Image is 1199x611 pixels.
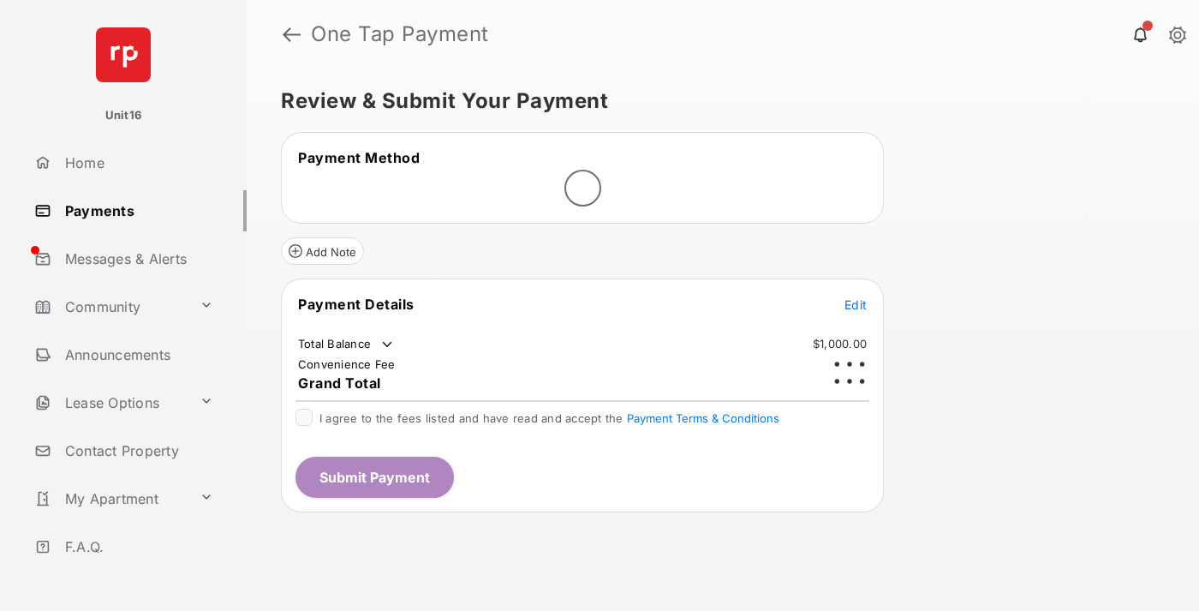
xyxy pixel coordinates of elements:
[844,296,867,313] button: Edit
[27,478,193,519] a: My Apartment
[27,430,247,471] a: Contact Property
[311,24,489,45] strong: One Tap Payment
[96,27,151,82] img: svg+xml;base64,PHN2ZyB4bWxucz0iaHR0cDovL3d3dy53My5vcmcvMjAwMC9zdmciIHdpZHRoPSI2NCIgaGVpZ2h0PSI2NC...
[27,286,193,327] a: Community
[319,411,779,425] span: I agree to the fees listed and have read and accept the
[105,107,142,124] p: Unit16
[298,374,381,392] span: Grand Total
[844,297,867,312] span: Edit
[297,356,397,372] td: Convenience Fee
[27,334,247,375] a: Announcements
[298,296,415,313] span: Payment Details
[281,91,1151,111] h5: Review & Submit Your Payment
[27,190,247,231] a: Payments
[27,526,247,567] a: F.A.Q.
[297,336,396,353] td: Total Balance
[27,238,247,279] a: Messages & Alerts
[295,457,454,498] button: Submit Payment
[281,237,364,265] button: Add Note
[27,142,247,183] a: Home
[298,149,420,166] span: Payment Method
[627,411,779,425] button: I agree to the fees listed and have read and accept the
[27,382,193,423] a: Lease Options
[812,336,868,351] td: $1,000.00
